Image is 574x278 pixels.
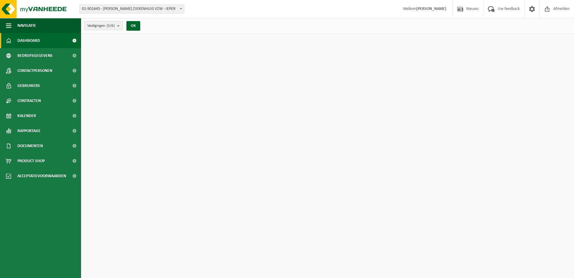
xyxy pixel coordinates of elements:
span: Product Shop [17,153,45,168]
strong: [PERSON_NAME] [416,7,446,11]
span: Acceptatievoorwaarden [17,168,66,184]
span: Vestigingen [87,21,115,30]
button: Vestigingen(5/6) [84,21,123,30]
span: Navigatie [17,18,36,33]
span: Kalender [17,108,36,123]
span: Bedrijfsgegevens [17,48,53,63]
count: (5/6) [107,24,115,28]
span: 01-901645 - JAN YPERMAN ZIEKENHUIS VZW - IEPER [79,5,184,14]
span: Contactpersonen [17,63,52,78]
span: Documenten [17,138,43,153]
span: Rapportage [17,123,41,138]
button: OK [126,21,140,31]
span: 01-901645 - JAN YPERMAN ZIEKENHUIS VZW - IEPER [80,5,184,13]
span: Contracten [17,93,41,108]
span: Dashboard [17,33,40,48]
span: Gebruikers [17,78,40,93]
